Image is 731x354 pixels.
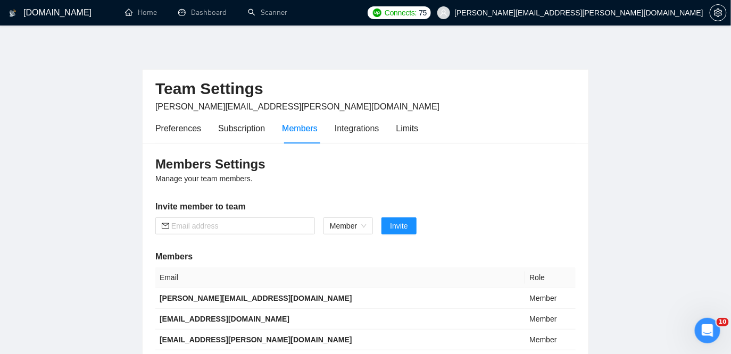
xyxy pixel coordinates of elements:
[9,5,16,22] img: logo
[155,267,525,288] th: Email
[248,8,287,17] a: searchScanner
[396,122,419,135] div: Limits
[525,288,576,309] td: Member
[710,9,726,17] span: setting
[125,8,157,17] a: homeHome
[419,7,427,19] span: 75
[525,330,576,350] td: Member
[155,174,253,183] span: Manage your team members.
[440,9,447,16] span: user
[717,318,729,326] span: 10
[710,4,727,21] button: setting
[282,122,318,135] div: Members
[171,220,309,232] input: Email address
[695,318,720,343] iframe: Intercom live chat
[330,218,367,234] span: Member
[390,220,408,232] span: Invite
[373,9,381,17] img: upwork-logo.png
[162,222,169,230] span: mail
[155,156,576,173] h3: Members Settings
[178,8,227,17] a: dashboardDashboard
[525,309,576,330] td: Member
[710,9,727,17] a: setting
[155,78,576,100] h2: Team Settings
[160,294,352,302] b: [PERSON_NAME][EMAIL_ADDRESS][DOMAIN_NAME]
[160,335,352,344] b: [EMAIL_ADDRESS][PERSON_NAME][DOMAIN_NAME]
[155,102,439,111] span: [PERSON_NAME][EMAIL_ADDRESS][PERSON_NAME][DOMAIN_NAME]
[218,122,265,135] div: Subscription
[160,315,289,323] b: [EMAIL_ADDRESS][DOMAIN_NAME]
[155,200,576,213] h5: Invite member to team
[385,7,417,19] span: Connects:
[155,122,201,135] div: Preferences
[525,267,576,288] th: Role
[155,250,576,263] h5: Members
[335,122,379,135] div: Integrations
[381,217,416,234] button: Invite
